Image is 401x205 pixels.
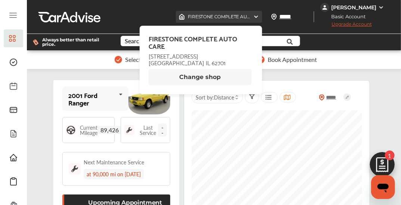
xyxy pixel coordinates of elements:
[188,14,378,19] span: FIRESTONE COMPLETE AUTO CARE , [STREET_ADDRESS] [GEOGRAPHIC_DATA] , IL 62701
[115,56,122,63] img: stepper-checkmark.b5569197.svg
[124,125,134,135] img: maintenance_logo
[179,14,185,20] img: header-home-logo.8d720a4f.svg
[149,59,253,66] span: [GEOGRAPHIC_DATA] IL 62701
[319,94,325,101] img: location_vector_orange.38f05af8.svg
[320,21,372,31] span: Upgrade Account
[125,56,156,63] span: Select Shop
[128,83,171,114] img: mobile_0771_st0640_046.jpg
[125,38,177,44] div: Search for a service
[268,56,317,63] span: Book Appointment
[364,149,400,184] img: edit-cartIcon.11d11f9a.svg
[97,126,122,134] span: 89,426
[84,158,144,166] div: Next Maintenance Service
[149,69,252,85] button: Change shop
[42,38,109,47] span: Always better than retail price.
[331,4,376,11] div: [PERSON_NAME]
[149,53,253,59] span: [STREET_ADDRESS]
[158,123,167,137] span: --
[271,14,277,20] img: location_vector.a44bc228.svg
[84,169,144,179] div: at 90,000 mi on [DATE]
[214,94,234,101] span: Distance
[33,39,38,45] img: dollor_label_vector.a70140d1.svg
[68,91,116,106] div: 2001 Ford Ranger
[149,35,253,50] span: FIRESTONE COMPLETE AUTO CARE
[196,94,234,101] span: Sort by :
[80,125,97,135] span: Current Mileage
[66,125,76,135] img: steering_logo
[371,175,395,199] iframe: Button to launch messaging window
[378,4,384,10] img: WGsFRI8htEPBVLJbROoPRyZpYNWhNONpIPPETTm6eUC0GeLEiAAAAAElFTkSuQmCC
[138,125,158,135] span: Last Service
[253,14,259,20] img: header-down-arrow.9dd2ce7d.svg
[321,13,372,20] span: Basic Account
[385,151,395,160] span: 1
[69,163,81,175] img: maintenance_logo
[320,3,329,12] img: jVpblrzwTbfkPYzPPzSLxeg0AAAAASUVORK5CYII=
